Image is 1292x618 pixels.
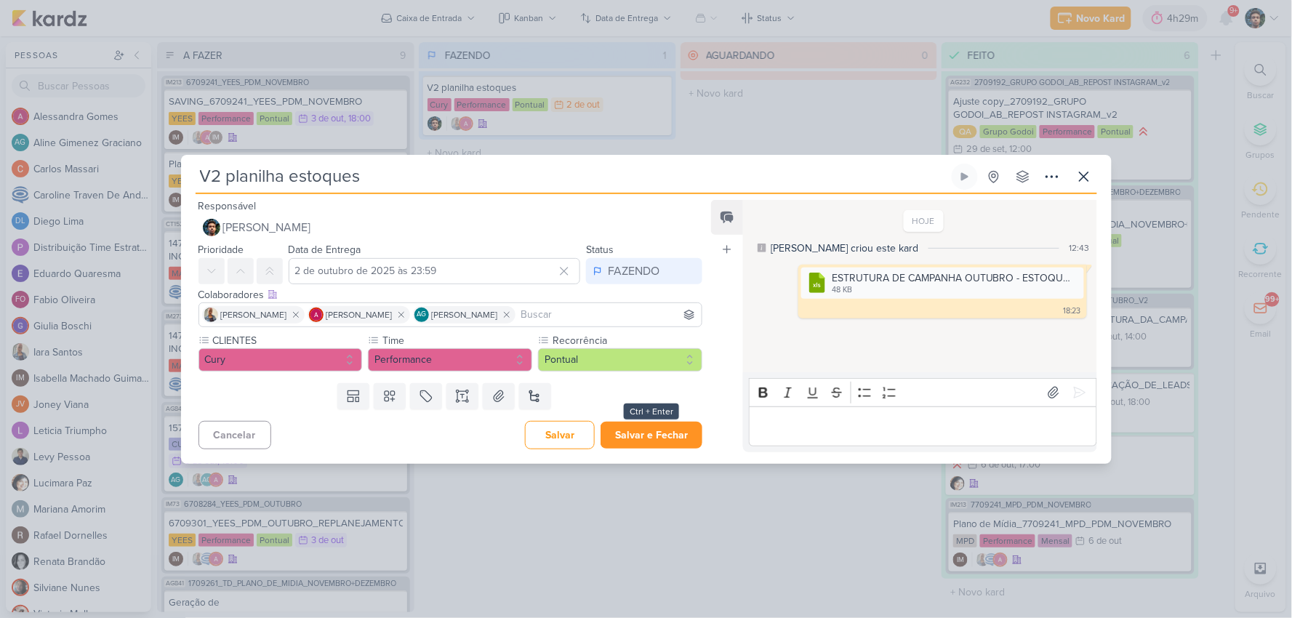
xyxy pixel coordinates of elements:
[749,378,1096,406] div: Editor toolbar
[198,287,703,302] div: Colaboradores
[586,244,614,256] label: Status
[1070,241,1090,254] div: 12:43
[518,306,699,324] input: Buscar
[832,284,1075,296] div: 48 KB
[198,214,703,241] button: [PERSON_NAME]
[608,262,659,280] div: FAZENDO
[624,404,679,420] div: Ctrl + Enter
[204,308,218,322] img: Iara Santos
[381,333,532,348] label: Time
[601,422,702,449] button: Salvar e Fechar
[959,171,971,182] div: Ligar relógio
[309,308,324,322] img: Alessandra Gomes
[525,421,595,449] button: Salvar
[1064,305,1081,317] div: 18:23
[801,268,1083,299] div: ESTRUTURA DE CAMPANHA OUTUBRO - ESTOQUES - V2.xlsx
[221,308,287,321] span: [PERSON_NAME]
[196,164,949,190] input: Kard Sem Título
[417,311,426,318] p: AG
[198,200,257,212] label: Responsável
[368,348,532,372] button: Performance
[832,270,1075,286] div: ESTRUTURA DE CAMPANHA OUTUBRO - ESTOQUES - V2.xlsx
[771,241,918,256] div: [PERSON_NAME] criou este kard
[198,244,244,256] label: Prioridade
[326,308,393,321] span: [PERSON_NAME]
[212,333,363,348] label: CLIENTES
[203,219,220,236] img: Nelito Junior
[749,406,1096,446] div: Editor editing area: main
[586,258,702,284] button: FAZENDO
[289,258,581,284] input: Select a date
[432,308,498,321] span: [PERSON_NAME]
[551,333,702,348] label: Recorrência
[223,219,311,236] span: [PERSON_NAME]
[538,348,702,372] button: Pontual
[198,421,271,449] button: Cancelar
[414,308,429,322] div: Aline Gimenez Graciano
[289,244,361,256] label: Data de Entrega
[198,348,363,372] button: Cury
